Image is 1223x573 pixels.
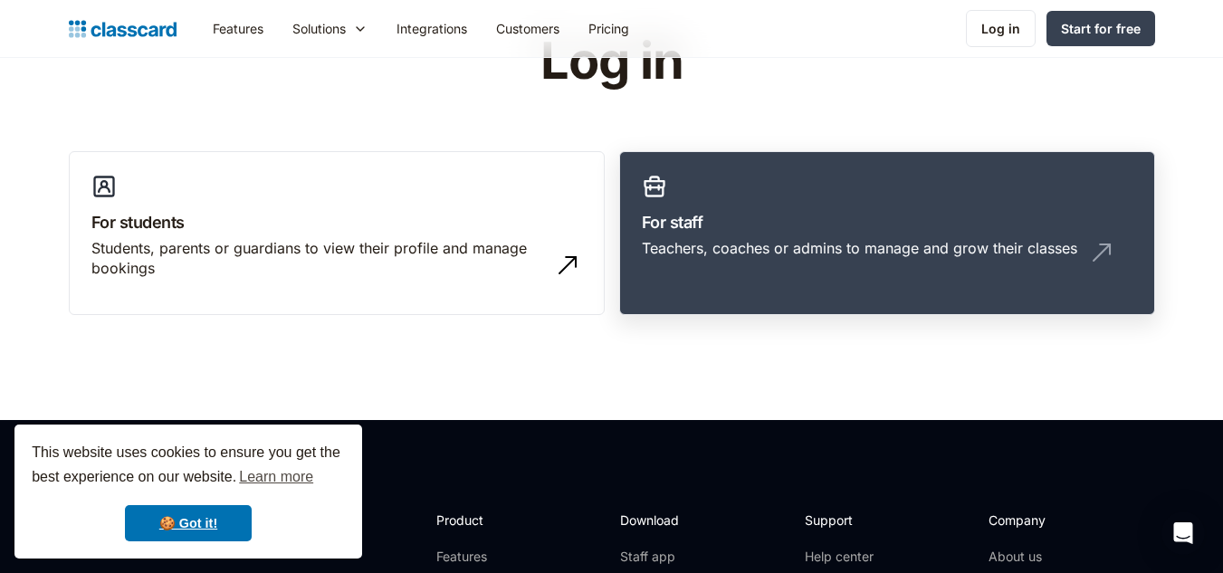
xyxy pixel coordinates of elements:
[805,548,878,566] a: Help center
[436,511,533,530] h2: Product
[805,511,878,530] h2: Support
[989,548,1109,566] a: About us
[620,511,694,530] h2: Download
[125,505,252,541] a: dismiss cookie message
[198,8,278,49] a: Features
[69,151,605,316] a: For studentsStudents, parents or guardians to view their profile and manage bookings
[278,8,382,49] div: Solutions
[620,548,694,566] a: Staff app
[482,8,574,49] a: Customers
[236,463,316,491] a: learn more about cookies
[989,511,1109,530] h2: Company
[642,210,1132,234] h3: For staff
[91,238,546,279] div: Students, parents or guardians to view their profile and manage bookings
[324,33,899,90] h1: Log in
[14,425,362,559] div: cookieconsent
[642,238,1077,258] div: Teachers, coaches or admins to manage and grow their classes
[32,442,345,491] span: This website uses cookies to ensure you get the best experience on our website.
[1161,511,1205,555] div: Open Intercom Messenger
[436,548,533,566] a: Features
[69,16,177,42] a: Logo
[619,151,1155,316] a: For staffTeachers, coaches or admins to manage and grow their classes
[91,210,582,234] h3: For students
[574,8,644,49] a: Pricing
[1046,11,1155,46] a: Start for free
[981,19,1020,38] div: Log in
[292,19,346,38] div: Solutions
[1061,19,1141,38] div: Start for free
[966,10,1036,47] a: Log in
[382,8,482,49] a: Integrations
